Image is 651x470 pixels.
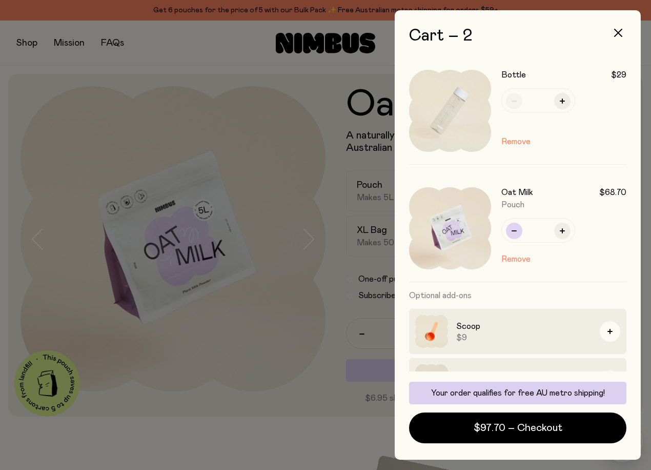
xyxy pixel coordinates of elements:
[501,70,526,80] h3: Bottle
[409,282,626,309] h3: Optional add-ons
[501,187,533,198] h3: Oat Milk
[409,413,626,443] button: $97.70 – Checkout
[474,421,562,435] span: $97.70 – Checkout
[501,253,531,265] button: Remove
[409,27,626,45] h2: Cart – 2
[599,187,626,198] span: $68.70
[501,135,531,148] button: Remove
[611,70,626,80] span: $29
[501,201,524,209] span: Pouch
[456,369,592,382] h3: Replacement Seal
[415,388,620,398] p: Your order qualifies for free AU metro shipping!
[456,332,592,343] span: $9
[456,320,592,332] h3: Scoop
